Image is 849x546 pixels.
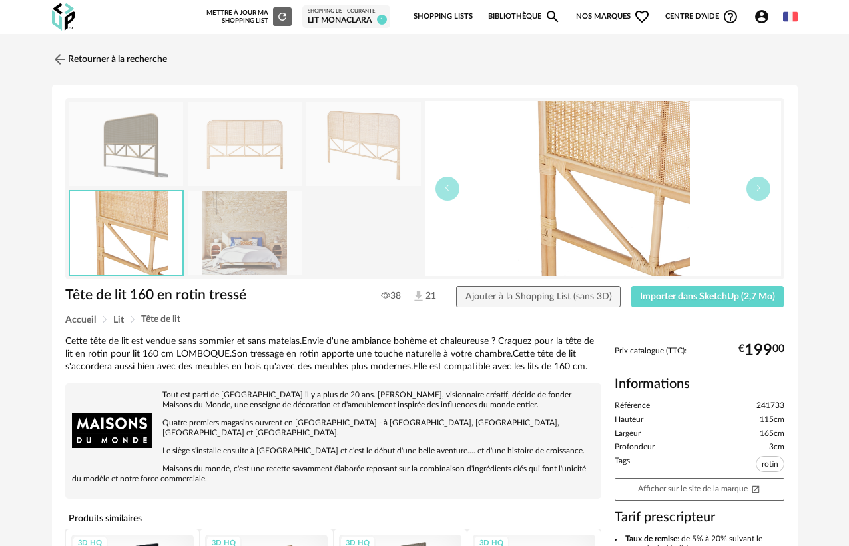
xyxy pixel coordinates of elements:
[206,7,292,26] div: Mettre à jour ma Shopping List
[72,418,595,438] p: Quatre premiers magasins ouvrent en [GEOGRAPHIC_DATA] - à [GEOGRAPHIC_DATA], [GEOGRAPHIC_DATA], [...
[756,456,784,472] span: rotin
[615,456,630,475] span: Tags
[188,191,302,275] img: tete-de-lit-160-en-rotin-tresse-1000-10-38-241733_5.jpg
[756,401,784,411] span: 241733
[754,9,770,25] span: Account Circle icon
[615,346,784,368] div: Prix catalogue (TTC):
[760,415,784,425] span: 115cm
[65,315,96,325] span: Accueil
[141,315,180,324] span: Tête de lit
[381,290,401,302] span: 38
[615,442,655,453] span: Profondeur
[72,390,152,470] img: brand logo
[615,478,784,501] a: Afficher sur le site de la marqueOpen In New icon
[576,3,651,31] span: Nos marques
[412,289,433,303] span: 21
[113,315,124,325] span: Lit
[412,289,425,303] img: Téléchargements
[634,9,650,25] span: Heart Outline icon
[722,9,738,25] span: Help Circle Outline icon
[70,191,183,275] img: tete-de-lit-160-en-rotin-tresse-1000-10-38-241733_3.jpg
[52,51,68,67] img: svg+xml;base64,PHN2ZyB3aWR0aD0iMjQiIGhlaWdodD0iMjQiIHZpZXdCb3g9IjAgMCAyNCAyNCIgZmlsbD0ibm9uZSIgeG...
[465,292,612,301] span: Ajouter à la Shopping List (sans 3D)
[308,15,385,26] div: lit monaclara
[738,346,784,355] div: € 00
[640,292,775,301] span: Importer dans SketchUp (2,7 Mo)
[488,3,561,31] a: BibliothèqueMagnify icon
[744,346,772,355] span: 199
[631,286,784,307] button: Importer dans SketchUp (2,7 Mo)
[615,401,650,411] span: Référence
[751,484,760,493] span: Open In New icon
[72,446,595,456] p: Le siège s'installe ensuite à [GEOGRAPHIC_DATA] et c'est le début d'une belle aventure.... et d'u...
[65,315,784,325] div: Breadcrumb
[625,535,677,543] b: Taux de remise
[65,286,357,304] h1: Tête de lit 160 en rotin tressé
[69,102,184,187] img: thumbnail.png
[545,9,561,25] span: Magnify icon
[306,102,421,187] img: tete-de-lit-160-en-rotin-tresse-1000-10-38-241733_2.jpg
[615,375,784,393] h2: Informations
[308,8,385,15] div: Shopping List courante
[760,429,784,439] span: 165cm
[754,9,776,25] span: Account Circle icon
[783,9,798,24] img: fr
[65,335,601,373] div: Cette tête de lit est vendue sans sommier et sans matelas.Envie d'une ambiance bohème et chaleure...
[65,509,601,528] h4: Produits similaires
[456,286,621,307] button: Ajouter à la Shopping List (sans 3D)
[425,101,781,276] img: tete-de-lit-160-en-rotin-tresse-1000-10-38-241733_3.jpg
[377,15,387,25] span: 1
[615,415,643,425] span: Hauteur
[72,464,595,484] p: Maisons du monde, c'est une recette savamment élaborée reposant sur la combinaison d'ingrédients ...
[665,9,739,25] span: Centre d'aideHelp Circle Outline icon
[188,102,302,187] img: tete-de-lit-160-en-rotin-tresse-1000-10-38-241733_1.jpg
[615,429,641,439] span: Largeur
[52,3,75,31] img: OXP
[414,3,473,31] a: Shopping Lists
[769,442,784,453] span: 3cm
[308,8,385,25] a: Shopping List courante lit monaclara 1
[52,45,167,74] a: Retourner à la recherche
[72,390,595,410] p: Tout est parti de [GEOGRAPHIC_DATA] il y a plus de 20 ans. [PERSON_NAME], visionnaire créatif, dé...
[615,509,784,526] h3: Tarif prescripteur
[276,13,288,20] span: Refresh icon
